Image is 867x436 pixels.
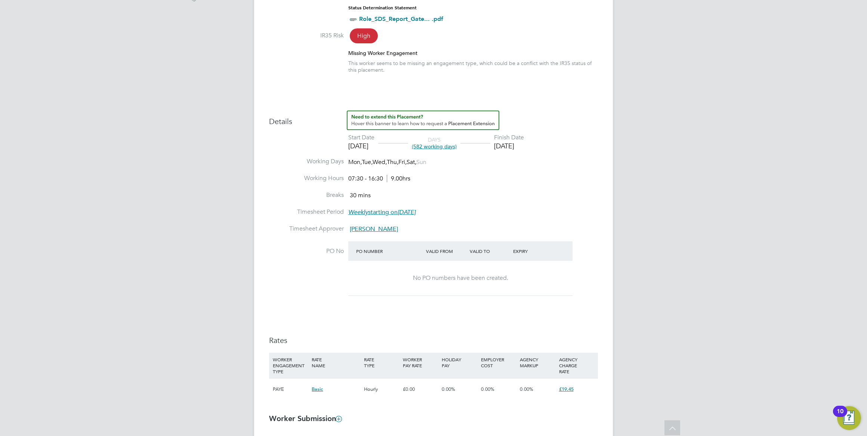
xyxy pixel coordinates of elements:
span: Thu, [387,158,398,166]
div: £0.00 [401,378,440,400]
div: No PO numbers have been created. [356,274,565,282]
span: 30 mins [350,192,371,199]
div: WORKER ENGAGEMENT TYPE [271,353,310,378]
button: Open Resource Center, 10 new notifications [837,406,861,430]
div: [DATE] [348,142,374,150]
div: HOLIDAY PAY [440,353,479,372]
a: Role_SDS_Report_Gate... .pdf [359,15,443,22]
div: AGENCY MARKUP [518,353,557,372]
span: Fri, [398,158,407,166]
span: Mon, [348,158,362,166]
h3: Details [269,111,598,126]
div: Start Date [348,134,374,142]
div: 10 [837,411,843,421]
div: RATE TYPE [362,353,401,372]
h3: Rates [269,335,598,345]
div: Valid To [468,244,512,258]
label: Breaks [269,191,344,199]
div: DAYS [408,136,460,150]
div: Expiry [511,244,555,258]
label: Timesheet Period [269,208,344,216]
div: RATE NAME [310,353,362,372]
div: PO Number [354,244,424,258]
em: Weekly [348,208,368,216]
div: 07:30 - 16:30 [348,175,410,183]
span: Basic [312,386,323,392]
div: AGENCY CHARGE RATE [557,353,596,378]
label: IR35 Risk [269,32,344,40]
div: Missing Worker Engagement [348,50,598,56]
div: Valid From [424,244,468,258]
span: High [350,28,378,43]
span: Tue, [362,158,373,166]
span: (582 working days) [412,143,457,150]
strong: Status Determination Statement [348,5,417,10]
div: PAYE [271,378,310,400]
span: starting on [348,208,416,216]
button: How to extend a Placement? [347,111,499,130]
label: PO No [269,247,344,255]
div: EMPLOYER COST [479,353,518,372]
label: Working Days [269,158,344,166]
div: Hourly [362,378,401,400]
div: This worker seems to be missing an engagement type, which could be a conflict with the IR35 statu... [348,60,598,73]
span: 0.00% [520,386,533,392]
div: WORKER PAY RATE [401,353,440,372]
div: Finish Date [494,134,524,142]
span: Wed, [373,158,387,166]
label: Working Hours [269,174,344,182]
span: 0.00% [481,386,494,392]
div: [DATE] [494,142,524,150]
span: Sat, [407,158,416,166]
span: 9.00hrs [387,175,410,182]
span: [PERSON_NAME] [350,225,398,233]
em: [DATE] [398,208,416,216]
span: 0.00% [442,386,455,392]
label: Timesheet Approver [269,225,344,233]
span: Sun [416,158,426,166]
b: Worker Submission [269,414,342,423]
span: £19.45 [559,386,574,392]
